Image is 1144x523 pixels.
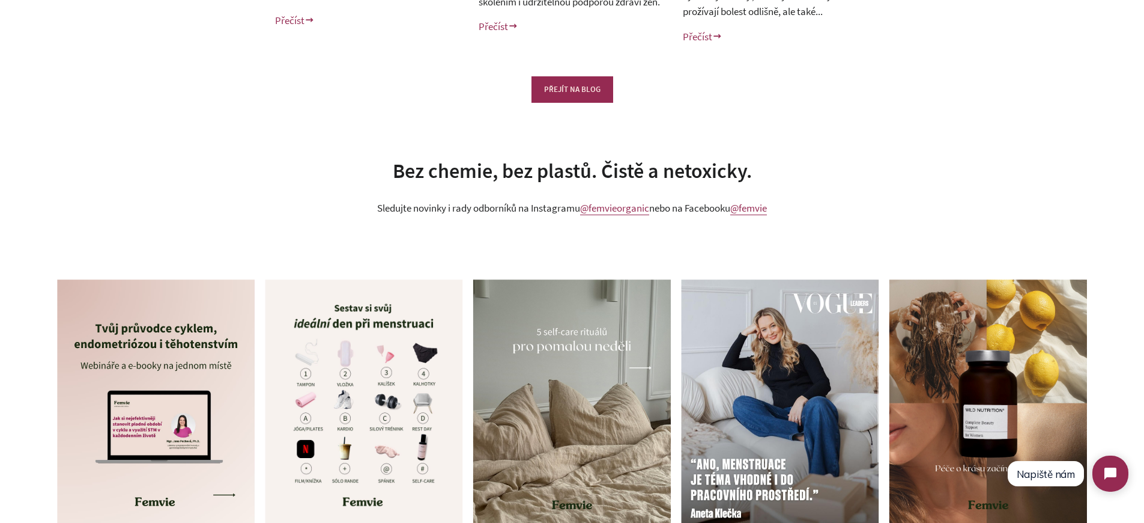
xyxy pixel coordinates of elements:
a: Přečíst [683,30,722,43]
h2: Bez chemie, bez plastů. Čistě a netoxicky. [275,157,870,186]
a: @femvie [730,201,767,215]
p: Sledujte novinky i rady odborníků na Instagramu nebo na Facebooku [275,200,870,216]
a: Přečíst [275,14,315,27]
a: @femvieorganic [580,201,649,215]
iframe: Tidio Chat [999,445,1139,502]
a: Přečíst [479,20,518,33]
a: PŘEJÍT NA BLOG [531,76,613,103]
